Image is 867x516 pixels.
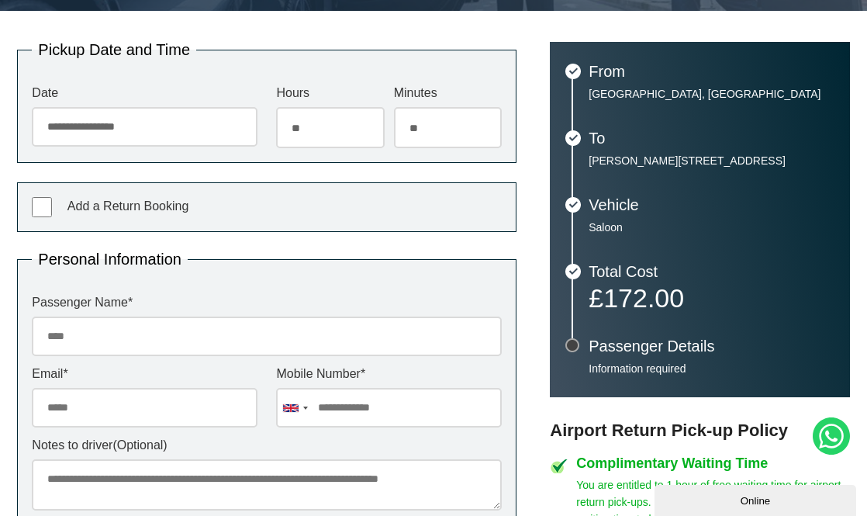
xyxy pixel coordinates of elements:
[655,482,859,516] iframe: chat widget
[589,87,834,101] p: [GEOGRAPHIC_DATA], [GEOGRAPHIC_DATA]
[589,287,834,309] p: £
[32,296,502,309] label: Passenger Name
[394,87,503,99] label: Minutes
[276,87,385,99] label: Hours
[589,130,834,146] h3: To
[32,368,257,380] label: Email
[277,389,313,427] div: United Kingdom: +44
[32,42,196,57] legend: Pickup Date and Time
[589,197,834,213] h3: Vehicle
[276,368,502,380] label: Mobile Number
[589,220,834,234] p: Saloon
[589,362,834,376] p: Information required
[589,154,834,168] p: [PERSON_NAME][STREET_ADDRESS]
[589,338,834,354] h3: Passenger Details
[589,264,834,279] h3: Total Cost
[32,251,188,267] legend: Personal Information
[550,421,849,441] h3: Airport Return Pick-up Policy
[32,197,52,217] input: Add a Return Booking
[32,87,257,99] label: Date
[603,283,684,313] span: 172.00
[589,64,834,79] h3: From
[67,199,189,213] span: Add a Return Booking
[112,438,167,452] span: (Optional)
[576,456,849,470] h4: Complimentary Waiting Time
[32,439,502,452] label: Notes to driver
